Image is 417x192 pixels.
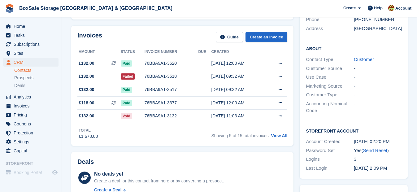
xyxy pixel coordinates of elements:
span: Protection [14,129,51,137]
span: Capital [14,146,51,155]
th: Created [211,47,266,57]
div: No deals yet [94,170,224,178]
span: £132.00 [79,73,94,80]
a: Prospects [14,75,59,81]
a: menu [3,40,59,49]
a: menu [3,146,59,155]
div: Customer Type [306,91,354,98]
a: menu [3,93,59,101]
span: Home [14,22,51,31]
span: Tasks [14,31,51,40]
span: Pricing [14,111,51,119]
span: £132.00 [79,86,94,93]
div: Last Login [306,165,354,172]
div: Customer Source [306,65,354,72]
span: Storefront [6,160,62,167]
div: 76BBA9A1-3377 [145,100,198,106]
span: CRM [14,58,51,67]
div: - [354,74,402,81]
div: Accounting Nominal Code [306,100,354,114]
div: 76BBA9A1-3132 [145,113,198,119]
a: Customer [354,57,374,62]
div: Contact Type [306,56,354,63]
a: menu [3,168,59,177]
div: Account Created [306,138,354,145]
a: BoxSafe Storage [GEOGRAPHIC_DATA] & [GEOGRAPHIC_DATA] [17,3,175,13]
time: 2024-10-23 13:09:11 UTC [354,165,387,171]
a: Deals [14,82,59,89]
div: - [354,83,402,90]
span: Help [374,5,383,11]
a: menu [3,120,59,128]
span: Subscriptions [14,40,51,49]
span: Paid [121,60,132,67]
div: Logins [306,156,354,163]
a: View All [271,133,288,138]
a: menu [3,58,59,67]
a: menu [3,137,59,146]
a: Send Reset [363,148,387,153]
div: [PHONE_NUMBER] [354,16,402,23]
span: Deals [14,83,25,89]
a: menu [3,31,59,40]
span: Account [395,5,411,11]
span: Void [121,113,132,119]
img: stora-icon-8386f47178a22dfd0bd8f6a31ec36ba5ce8667c1dd55bd0f319d3a0aa187defe.svg [5,4,14,13]
span: Paid [121,100,132,106]
span: Paid [121,87,132,93]
span: Settings [14,137,51,146]
a: menu [3,22,59,31]
div: [DATE] 09:32 AM [211,73,266,80]
div: Password Set [306,147,354,154]
span: Failed [121,73,135,80]
div: Phone [306,16,354,23]
th: Due [198,47,211,57]
div: - [354,65,402,72]
span: £132.00 [79,60,94,67]
h2: About [306,45,402,51]
th: Invoice number [145,47,198,57]
a: Preview store [51,169,59,176]
span: £118.00 [79,100,94,106]
div: [DATE] 02:20 PM [354,138,402,145]
div: Marketing Source [306,83,354,90]
a: Guide [216,32,243,42]
img: Kim [388,5,394,11]
span: Sites [14,49,51,58]
div: [DATE] 11:03 AM [211,113,266,119]
h2: Storefront Account [306,128,402,134]
span: Invoices [14,102,51,110]
div: £1,678.00 [79,133,98,140]
span: Booking Portal [14,168,51,177]
span: Create [343,5,356,11]
th: Status [121,47,145,57]
div: 76BBA9A1-3517 [145,86,198,93]
span: Showing 5 of 15 total invoices [211,133,268,138]
div: - [354,100,402,114]
div: Create a deal for this contact from here or by converting a prospect. [94,178,224,184]
a: menu [3,129,59,137]
span: ( ) [361,148,389,153]
div: 76BBA9A1-3518 [145,73,198,80]
h2: Invoices [77,32,102,42]
div: [GEOGRAPHIC_DATA] [354,25,402,32]
a: Create an Invoice [245,32,288,42]
span: Prospects [14,75,33,81]
a: menu [3,49,59,58]
span: Analytics [14,93,51,101]
div: 76BBA9A1-3620 [145,60,198,67]
div: [DATE] 12:00 AM [211,60,266,67]
span: Coupons [14,120,51,128]
div: Use Case [306,74,354,81]
div: [DATE] 09:32 AM [211,86,266,93]
div: Total [79,128,98,133]
a: Contacts [14,68,59,73]
span: £132.00 [79,113,94,119]
div: [DATE] 12:00 AM [211,100,266,106]
th: Amount [77,47,121,57]
a: menu [3,111,59,119]
a: menu [3,102,59,110]
div: Yes [354,147,402,154]
div: 3 [354,156,402,163]
h2: Deals [77,158,94,165]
